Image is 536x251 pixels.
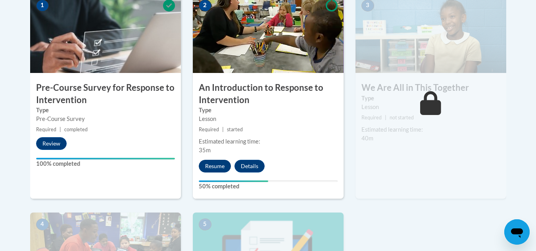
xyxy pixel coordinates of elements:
span: 5 [199,218,211,230]
button: Details [234,160,265,172]
div: Pre-Course Survey [36,115,175,123]
label: 100% completed [36,159,175,168]
span: 40m [361,135,373,142]
button: Review [36,137,67,150]
iframe: Button to launch messaging window [504,219,530,245]
span: | [385,115,386,121]
span: Required [199,126,219,132]
label: Type [36,106,175,115]
span: Required [361,115,382,121]
div: Estimated learning time: [361,125,500,134]
label: Type [199,106,338,115]
div: Lesson [199,115,338,123]
span: | [60,126,61,132]
label: 50% completed [199,182,338,191]
button: Resume [199,160,231,172]
h3: We Are All in This Together [355,82,506,94]
div: Lesson [361,103,500,111]
h3: An Introduction to Response to Intervention [193,82,344,106]
span: | [222,126,224,132]
span: 4 [36,218,49,230]
div: Your progress [36,158,175,159]
span: 35m [199,147,211,153]
div: Your progress [199,180,268,182]
span: completed [64,126,88,132]
span: not started [390,115,414,121]
h3: Pre-Course Survey for Response to Intervention [30,82,181,106]
span: Required [36,126,56,132]
div: Estimated learning time: [199,137,338,146]
label: Type [361,94,500,103]
span: started [227,126,243,132]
